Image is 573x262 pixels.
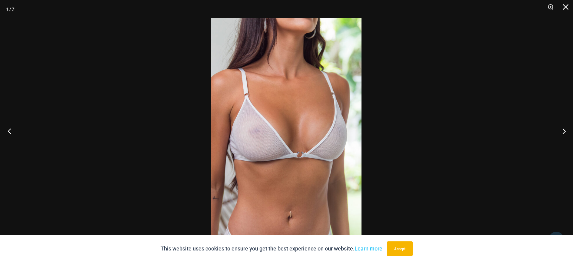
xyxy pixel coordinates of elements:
[355,245,382,252] a: Learn more
[6,5,14,14] div: 1 / 7
[161,244,382,253] p: This website uses cookies to ensure you get the best experience on our website.
[387,241,413,256] button: Accept
[550,116,573,146] button: Next
[211,18,361,244] img: Guilty Pleasures White 1045 Bra 01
